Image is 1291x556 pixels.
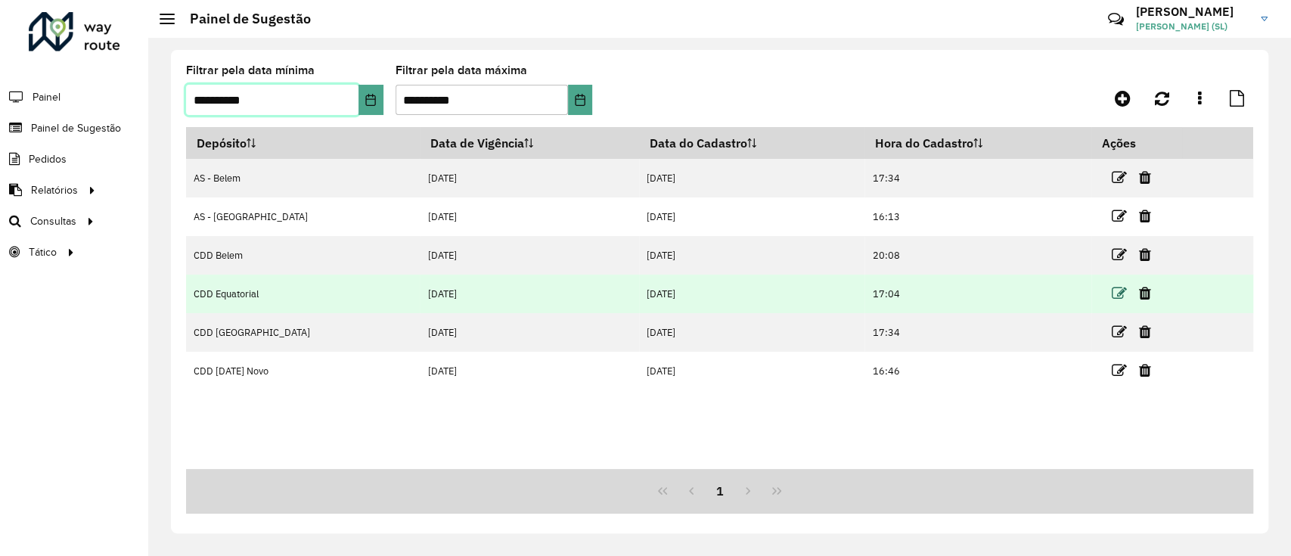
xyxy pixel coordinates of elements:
td: 16:46 [864,352,1091,390]
td: [DATE] [420,352,639,390]
td: 17:34 [864,313,1091,352]
td: AS - [GEOGRAPHIC_DATA] [186,197,420,236]
td: AS - Belem [186,159,420,197]
td: [DATE] [639,352,864,390]
a: Editar [1111,244,1126,265]
td: 17:34 [864,159,1091,197]
th: Data de Vigência [420,127,639,159]
td: [DATE] [639,236,864,275]
label: Filtrar pela data máxima [396,61,527,79]
span: Painel de Sugestão [31,120,121,136]
span: Consultas [30,213,76,229]
span: Tático [29,244,57,260]
td: CDD [DATE] Novo [186,352,420,390]
td: 17:04 [864,275,1091,313]
td: [DATE] [420,275,639,313]
th: Data do Cadastro [639,127,864,159]
a: Editar [1111,321,1126,342]
a: Editar [1111,167,1126,188]
a: Editar [1111,206,1126,226]
th: Hora do Cadastro [864,127,1091,159]
a: Excluir [1138,321,1150,342]
td: [DATE] [639,313,864,352]
td: [DATE] [639,159,864,197]
td: CDD Belem [186,236,420,275]
label: Filtrar pela data mínima [186,61,315,79]
td: [DATE] [420,159,639,197]
td: CDD [GEOGRAPHIC_DATA] [186,313,420,352]
h2: Painel de Sugestão [175,11,311,27]
a: Excluir [1138,360,1150,381]
th: Depósito [186,127,420,159]
span: Relatórios [31,182,78,198]
span: Painel [33,89,61,105]
th: Ações [1091,127,1182,159]
span: [PERSON_NAME] (SL) [1136,20,1249,33]
td: [DATE] [639,275,864,313]
a: Editar [1111,360,1126,381]
span: Pedidos [29,151,67,167]
button: Choose Date [358,85,383,115]
a: Excluir [1138,244,1150,265]
td: 16:13 [864,197,1091,236]
a: Excluir [1138,167,1150,188]
td: [DATE] [420,313,639,352]
td: [DATE] [420,197,639,236]
a: Excluir [1138,206,1150,226]
a: Contato Rápido [1100,3,1132,36]
td: CDD Equatorial [186,275,420,313]
a: Editar [1111,283,1126,303]
a: Excluir [1138,283,1150,303]
button: 1 [706,477,734,505]
td: [DATE] [420,236,639,275]
td: [DATE] [639,197,864,236]
h3: [PERSON_NAME] [1136,5,1249,19]
td: 20:08 [864,236,1091,275]
button: Choose Date [568,85,593,115]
